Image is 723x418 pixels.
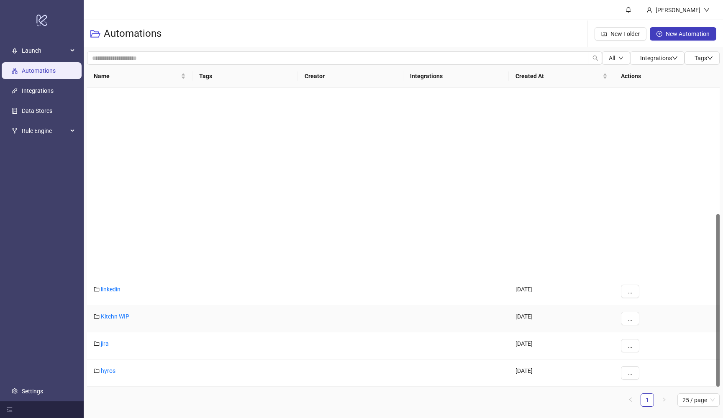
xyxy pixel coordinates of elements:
[618,56,623,61] span: down
[672,55,678,61] span: down
[509,65,614,88] th: Created At
[94,286,100,292] span: folder
[656,31,662,37] span: plus-circle
[624,393,637,407] button: left
[614,65,720,88] th: Actions
[610,31,640,37] span: New Folder
[94,71,179,81] span: Name
[192,65,298,88] th: Tags
[677,393,720,407] div: Page Size
[22,87,54,94] a: Integrations
[602,51,630,65] button: Alldown
[630,51,685,65] button: Integrationsdown
[646,7,652,13] span: user
[90,29,100,39] span: folder-open
[661,397,667,402] span: right
[601,31,607,37] span: folder-add
[12,48,18,54] span: rocket
[101,286,120,293] a: linkedin
[509,305,614,332] div: [DATE]
[101,367,115,374] a: hyros
[626,7,631,13] span: bell
[403,65,509,88] th: Integrations
[650,27,716,41] button: New Automation
[707,55,713,61] span: down
[641,394,654,406] a: 1
[695,55,713,61] span: Tags
[628,397,633,402] span: left
[628,342,633,349] span: ...
[22,388,43,395] a: Settings
[640,55,678,61] span: Integrations
[628,288,633,295] span: ...
[509,332,614,359] div: [DATE]
[101,340,109,347] a: jira
[509,359,614,387] div: [DATE]
[628,315,633,322] span: ...
[641,393,654,407] li: 1
[94,368,100,374] span: folder
[628,370,633,376] span: ...
[515,71,601,81] span: Created At
[101,313,129,320] a: Kitchn WIP
[682,394,715,406] span: 25 / page
[94,313,100,319] span: folder
[595,27,646,41] button: New Folder
[22,107,52,114] a: Data Stores
[104,27,162,41] h3: Automations
[621,285,639,298] button: ...
[22,42,68,59] span: Launch
[298,65,403,88] th: Creator
[704,7,710,13] span: down
[609,55,615,61] span: All
[621,366,639,380] button: ...
[592,55,598,61] span: search
[22,122,68,139] span: Rule Engine
[652,5,704,15] div: [PERSON_NAME]
[621,312,639,325] button: ...
[624,393,637,407] li: Previous Page
[685,51,720,65] button: Tagsdown
[621,339,639,352] button: ...
[12,128,18,134] span: fork
[657,393,671,407] button: right
[94,341,100,347] span: folder
[509,278,614,305] div: [DATE]
[666,31,710,37] span: New Automation
[87,65,192,88] th: Name
[22,67,56,74] a: Automations
[7,407,13,413] span: menu-fold
[657,393,671,407] li: Next Page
